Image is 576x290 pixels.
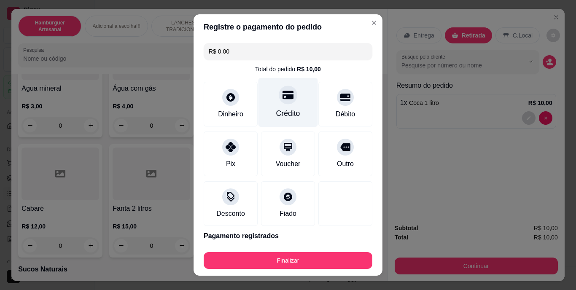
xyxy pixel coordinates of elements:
[367,16,381,30] button: Close
[194,14,382,40] header: Registre o pagamento do pedido
[336,109,355,119] div: Débito
[337,159,354,169] div: Outro
[255,65,321,73] div: Total do pedido
[226,159,235,169] div: Pix
[276,108,300,119] div: Crédito
[280,209,296,219] div: Fiado
[216,209,245,219] div: Desconto
[218,109,243,119] div: Dinheiro
[204,252,372,269] button: Finalizar
[204,231,372,241] p: Pagamento registrados
[276,159,301,169] div: Voucher
[297,65,321,73] div: R$ 10,00
[209,43,367,60] input: Ex.: hambúrguer de cordeiro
